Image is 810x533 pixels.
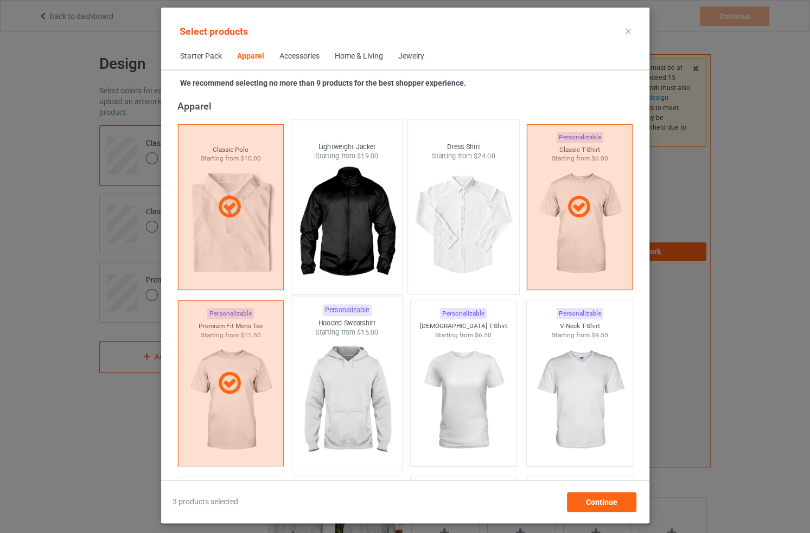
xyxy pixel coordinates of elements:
[475,331,492,339] span: $6.50
[591,331,608,339] span: $9.50
[527,331,633,340] div: Starting from
[407,142,519,151] div: Dress Shirt
[173,497,238,508] span: 3 products selected
[412,161,514,288] img: regular.jpg
[410,322,516,331] div: [DEMOGRAPHIC_DATA] T-Shirt
[473,152,495,160] span: $24.00
[279,51,320,62] div: Accessories
[173,43,229,69] span: Starter Pack
[414,339,512,461] img: regular.jpg
[296,161,398,288] img: regular.jpg
[357,152,379,160] span: $19.00
[585,498,617,506] span: Continue
[531,339,628,461] img: regular.jpg
[398,51,424,62] div: Jewelry
[291,328,403,337] div: Starting from
[180,25,248,37] span: Select products
[180,79,466,87] strong: We recommend selecting no more than 9 products for the best shopper experience.
[407,151,519,160] div: Starting from
[291,142,403,151] div: Lightweight Jacket
[322,304,371,316] div: Personalizable
[237,51,264,62] div: Apparel
[410,331,516,340] div: Starting from
[556,308,603,319] div: Personalizable
[527,322,633,331] div: V-Neck T-Shirt
[177,100,637,112] div: Apparel
[335,51,383,62] div: Home & Living
[357,329,379,337] span: $15.00
[291,318,403,327] div: Hooded Sweatshirt
[440,308,487,319] div: Personalizable
[291,151,403,160] div: Starting from
[296,337,398,465] img: regular.jpg
[566,492,636,512] div: Continue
